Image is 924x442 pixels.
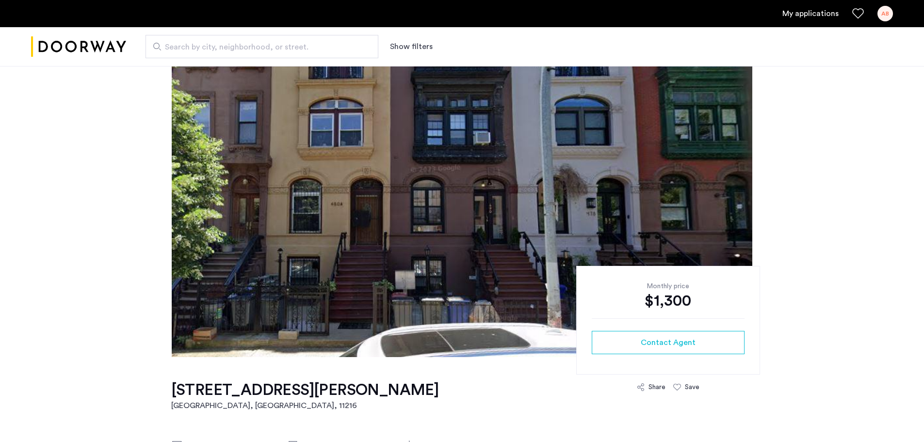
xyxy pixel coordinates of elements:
iframe: chat widget [883,403,914,432]
button: Show or hide filters [390,41,433,52]
input: Apartment Search [146,35,378,58]
span: Search by city, neighborhood, or street. [165,41,351,53]
a: Cazamio logo [31,29,126,65]
div: Save [685,382,699,392]
div: Monthly price [592,281,745,291]
img: apartment [172,66,752,357]
img: logo [31,29,126,65]
h1: [STREET_ADDRESS][PERSON_NAME] [171,380,439,400]
span: Contact Agent [641,337,696,348]
h2: [GEOGRAPHIC_DATA], [GEOGRAPHIC_DATA] , 11216 [171,400,439,411]
div: $1,300 [592,291,745,311]
div: AB [877,6,893,21]
a: My application [782,8,839,19]
a: Favorites [852,8,864,19]
a: [STREET_ADDRESS][PERSON_NAME][GEOGRAPHIC_DATA], [GEOGRAPHIC_DATA], 11216 [171,380,439,411]
button: button [592,331,745,354]
div: Share [648,382,665,392]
